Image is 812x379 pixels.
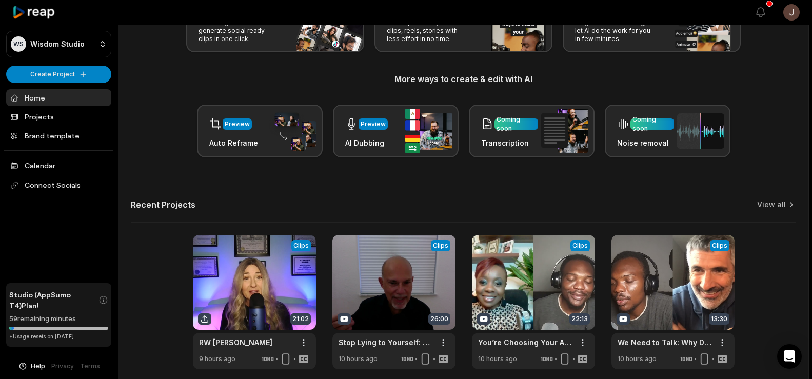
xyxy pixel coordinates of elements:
[11,36,26,52] div: WS
[199,337,272,348] a: RW [PERSON_NAME]
[478,337,572,348] a: You’re Choosing Your Attitude (Even If You Think You’re Not)– Here’s the Secret— [PERSON_NAME]| Ep73
[345,137,388,148] h3: AI Dubbing
[6,127,111,144] a: Brand template
[481,137,538,148] h3: Transcription
[6,66,111,83] button: Create Project
[18,362,45,371] button: Help
[269,111,316,151] img: auto_reframe.png
[777,344,802,369] div: Open Intercom Messenger
[6,157,111,174] a: Calendar
[80,362,100,371] a: Terms
[6,176,111,194] span: Connect Socials
[339,337,433,348] a: Stop Lying to Yourself: Time Won’t Heal Your Pain—Here’s What Will — [PERSON_NAME] | Ep 74
[9,333,108,341] div: *Usage resets on [DATE]
[199,18,278,43] p: From long videos generate social ready clips in one click.
[51,362,74,371] a: Privacy
[209,137,258,148] h3: Auto Reframe
[618,337,712,348] a: We Need to Talk: Why Destiny Is YOUR Choice, Not Just Luck — [PERSON_NAME] | Ep 72
[575,18,655,43] p: Forget hours of editing, let AI do the work for you in few minutes.
[541,109,588,153] img: transcription.png
[632,115,672,133] div: Coming soon
[361,119,386,129] div: Preview
[9,314,108,324] div: 59 remaining minutes
[6,108,111,125] a: Projects
[31,362,45,371] span: Help
[131,200,195,210] h2: Recent Projects
[387,18,466,43] p: Add captions to your clips, reels, stories with less effort in no time.
[497,115,536,133] div: Coming soon
[757,200,786,210] a: View all
[405,109,452,153] img: ai_dubbing.png
[617,137,674,148] h3: Noise removal
[225,119,250,129] div: Preview
[6,89,111,106] a: Home
[9,289,98,311] span: Studio (AppSumo T4) Plan!
[30,39,85,49] p: Wisdom Studio
[131,73,796,85] h3: More ways to create & edit with AI
[677,113,724,149] img: noise_removal.png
